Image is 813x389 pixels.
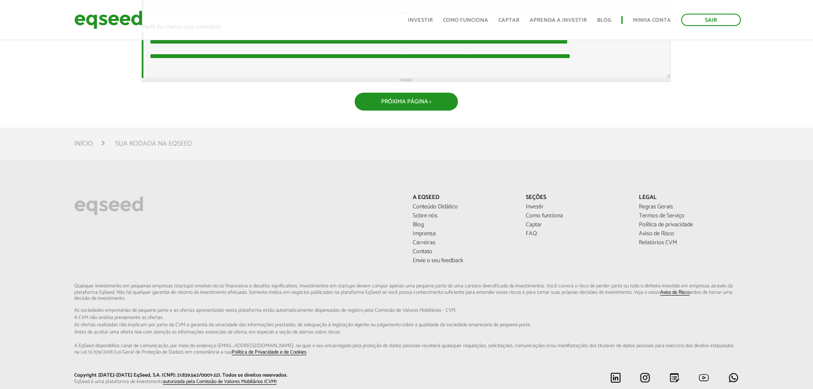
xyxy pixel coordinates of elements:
[413,249,513,255] a: Contato
[74,9,143,31] img: EqSeed
[74,140,93,147] a: Início
[660,290,690,295] a: Aviso de Risco
[610,372,621,383] img: linkedin.svg
[639,194,739,202] p: Legal
[640,372,650,383] img: instagram.svg
[232,350,306,355] a: Política de Privacidade e de Cookies
[413,258,513,264] a: Envie o seu feedback
[413,204,513,210] a: Conteúdo Didático
[74,308,739,313] span: As sociedades empresárias de pequeno porte e as ofertas apresentadas nesta plataforma estão aut...
[408,18,433,23] a: Investir
[530,18,587,23] a: Aprenda a investir
[413,231,513,237] a: Imprensa
[633,18,671,23] a: Minha conta
[526,204,626,210] a: Investir
[639,213,739,219] a: Termos de Serviço
[74,330,739,335] span: Antes de aceitar uma oferta leia com atenção as informações essenciais da oferta, em especial...
[413,240,513,246] a: Carreiras
[498,18,519,23] a: Captar
[163,379,277,385] a: autorizada pela Comissão de Valores Mobiliários (CVM)
[74,194,143,217] img: EqSeed Logo
[526,194,626,202] p: Seções
[526,231,626,237] a: FAQ
[443,18,488,23] a: Como funciona
[413,222,513,228] a: Blog
[74,315,739,320] span: A CVM não analisa previamente as ofertas.
[413,194,513,202] p: A EqSeed
[597,18,611,23] a: Blog
[74,283,739,355] p: Qualquer investimento em pequenas empresas (startups) envolve riscos financeiros e desafios signi...
[669,372,680,383] img: blog.svg
[526,222,626,228] a: Captar
[413,213,513,219] a: Sobre nós
[74,372,400,378] p: Copyright [DATE]-[DATE] EqSeed, S.A. (CNPJ: 21.839.542/0001-22). Todos os direitos reservados.
[355,93,458,111] button: Próxima Página >
[639,231,739,237] a: Aviso de Risco
[74,322,739,328] span: As ofertas realizadas não implicam por parte da CVM a garantia da veracidade das informações p...
[639,240,739,246] a: Relatórios CVM
[115,138,192,149] li: Sua rodada na EqSeed
[699,372,709,383] img: youtube.svg
[728,372,739,383] img: whatsapp.svg
[681,14,741,26] a: Sair
[74,379,400,385] p: EqSeed é uma plataforma de investimento
[526,213,626,219] a: Como funciona
[639,222,739,228] a: Política de privacidade
[639,204,739,210] a: Regras Gerais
